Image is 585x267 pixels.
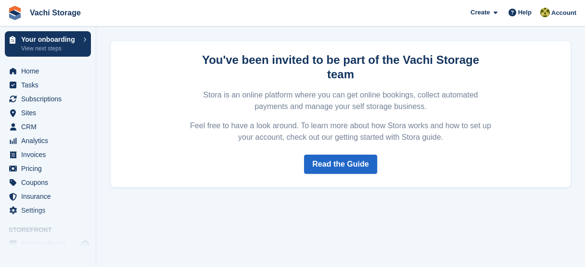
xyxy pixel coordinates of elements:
a: menu [5,106,91,120]
span: Tasks [21,78,79,92]
a: Your onboarding View next steps [5,31,91,57]
span: Coupons [21,176,79,189]
a: menu [5,64,91,78]
span: CRM [21,120,79,133]
span: Help [518,8,532,17]
strong: You've been invited to be part of the Vachi Storage team [202,53,479,81]
span: Analytics [21,134,79,147]
a: menu [5,176,91,189]
a: Read the Guide [304,155,377,174]
span: Pricing [21,162,79,175]
span: Account [551,8,576,18]
p: Feel free to have a look around. To learn more about how Stora works and how to set up your accou... [189,120,493,143]
a: menu [5,190,91,203]
span: Settings [21,204,79,217]
a: Vachi Storage [26,5,85,21]
span: Create [471,8,490,17]
span: Subscriptions [21,92,79,106]
a: menu [5,120,91,133]
a: menu [5,78,91,92]
a: menu [5,148,91,161]
span: Storefront [9,225,96,235]
span: Sites [21,106,79,120]
img: Accounting [540,8,550,17]
span: Booking Portal [21,237,79,251]
p: Stora is an online platform where you can get online bookings, collect automated payments and man... [189,89,493,112]
a: menu [5,162,91,175]
a: Preview store [79,238,91,250]
span: Home [21,64,79,78]
a: menu [5,237,91,251]
a: menu [5,204,91,217]
span: Invoices [21,148,79,161]
a: menu [5,92,91,106]
p: Your onboarding [21,36,78,43]
a: menu [5,134,91,147]
img: stora-icon-8386f47178a22dfd0bd8f6a31ec36ba5ce8667c1dd55bd0f319d3a0aa187defe.svg [8,6,22,20]
span: Insurance [21,190,79,203]
p: View next steps [21,44,78,53]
